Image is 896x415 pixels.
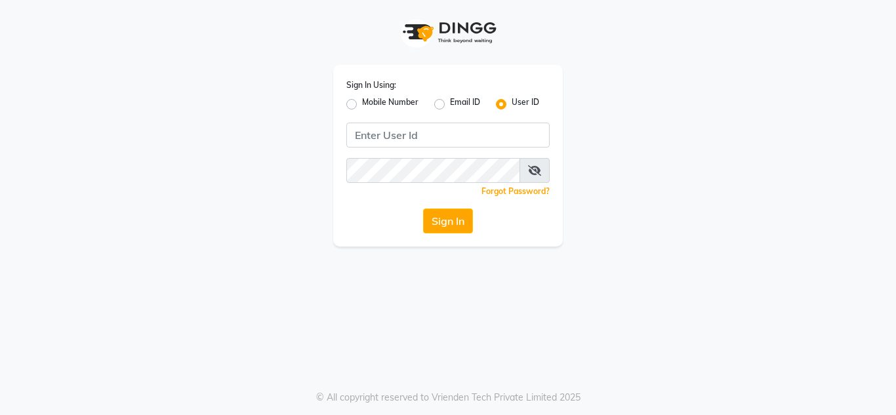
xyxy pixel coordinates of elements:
label: Mobile Number [362,96,418,112]
input: Username [346,158,520,183]
label: User ID [512,96,539,112]
a: Forgot Password? [481,186,550,196]
button: Sign In [423,208,473,233]
input: Username [346,123,550,148]
img: logo1.svg [396,13,500,52]
label: Sign In Using: [346,79,396,91]
label: Email ID [450,96,480,112]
